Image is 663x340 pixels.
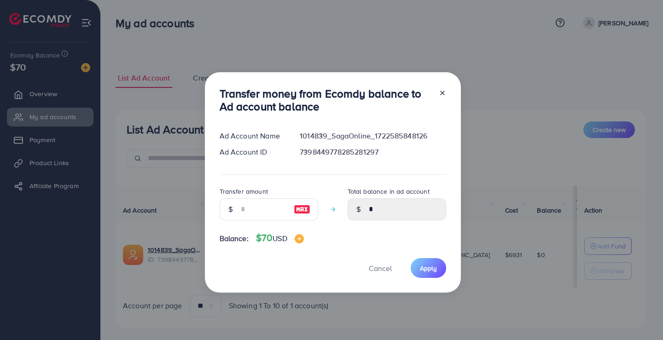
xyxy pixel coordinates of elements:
[220,87,431,114] h3: Transfer money from Ecomdy balance to Ad account balance
[357,258,403,278] button: Cancel
[624,299,656,333] iframe: Chat
[411,258,446,278] button: Apply
[369,263,392,273] span: Cancel
[348,187,430,196] label: Total balance in ad account
[256,232,304,244] h4: $70
[420,264,437,273] span: Apply
[212,147,293,157] div: Ad Account ID
[292,131,453,141] div: 1014839_SagaOnline_1722585848126
[220,187,268,196] label: Transfer amount
[294,204,310,215] img: image
[212,131,293,141] div: Ad Account Name
[220,233,249,244] span: Balance:
[295,234,304,243] img: image
[273,233,287,243] span: USD
[292,147,453,157] div: 7398449778285281297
